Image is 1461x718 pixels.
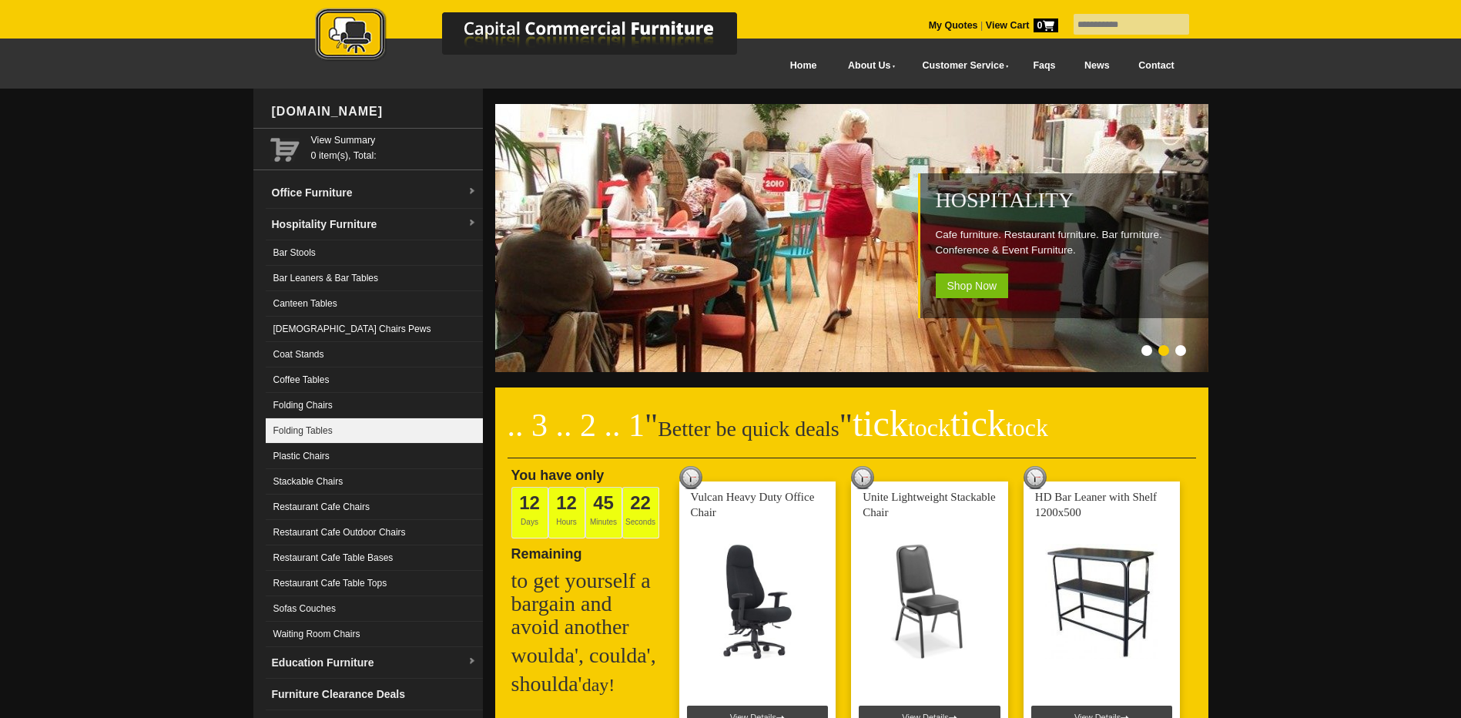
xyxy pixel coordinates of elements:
[936,189,1201,212] h2: Hospitality
[645,408,658,443] span: "
[508,412,1196,458] h2: Better be quick deals
[585,487,622,538] span: Minutes
[1024,466,1047,489] img: tick tock deal clock
[593,492,614,513] span: 45
[1019,49,1071,83] a: Faqs
[508,408,645,443] span: .. 3 .. 2 .. 1
[936,273,1009,298] span: Shop Now
[266,545,483,571] a: Restaurant Cafe Table Bases
[495,364,1211,374] a: Hospitality Cafe furniture. Restaurant furniture. Bar furniture. Conference & Event Furniture. Sh...
[831,49,905,83] a: About Us
[266,571,483,596] a: Restaurant Cafe Table Tops
[511,569,665,639] h2: to get yourself a bargain and avoid another
[266,291,483,317] a: Canteen Tables
[556,492,577,513] span: 12
[936,227,1201,258] p: Cafe furniture. Restaurant furniture. Bar furniture. Conference & Event Furniture.
[929,20,978,31] a: My Quotes
[467,219,477,228] img: dropdown
[511,673,665,696] h2: shoulda'
[467,657,477,666] img: dropdown
[905,49,1018,83] a: Customer Service
[311,133,477,161] span: 0 item(s), Total:
[266,266,483,291] a: Bar Leaners & Bar Tables
[266,177,483,209] a: Office Furnituredropdown
[311,133,477,148] a: View Summary
[986,20,1058,31] strong: View Cart
[839,408,1048,443] span: "
[266,444,483,469] a: Plastic Chairs
[266,240,483,266] a: Bar Stools
[266,495,483,520] a: Restaurant Cafe Chairs
[630,492,651,513] span: 22
[851,466,874,489] img: tick tock deal clock
[853,403,1048,444] span: tick tick
[511,487,548,538] span: Days
[495,104,1211,372] img: Hospitality
[273,8,812,69] a: Capital Commercial Furniture Logo
[266,469,483,495] a: Stackable Chairs
[983,20,1057,31] a: View Cart0
[266,622,483,647] a: Waiting Room Chairs
[266,89,483,135] div: [DOMAIN_NAME]
[266,367,483,393] a: Coffee Tables
[679,466,702,489] img: tick tock deal clock
[1070,49,1124,83] a: News
[1006,414,1048,441] span: tock
[511,468,605,483] span: You have only
[266,596,483,622] a: Sofas Couches
[266,209,483,240] a: Hospitality Furnituredropdown
[519,492,540,513] span: 12
[548,487,585,538] span: Hours
[1158,345,1169,356] li: Page dot 2
[1175,345,1186,356] li: Page dot 3
[1034,18,1058,32] span: 0
[266,317,483,342] a: [DEMOGRAPHIC_DATA] Chairs Pews
[1141,345,1152,356] li: Page dot 1
[467,187,477,196] img: dropdown
[266,520,483,545] a: Restaurant Cafe Outdoor Chairs
[266,342,483,367] a: Coat Stands
[622,487,659,538] span: Seconds
[266,393,483,418] a: Folding Chairs
[511,644,665,667] h2: woulda', coulda',
[266,679,483,710] a: Furniture Clearance Deals
[266,647,483,679] a: Education Furnituredropdown
[273,8,812,64] img: Capital Commercial Furniture Logo
[1124,49,1188,83] a: Contact
[511,540,582,562] span: Remaining
[908,414,950,441] span: tock
[582,675,615,695] span: day!
[266,418,483,444] a: Folding Tables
